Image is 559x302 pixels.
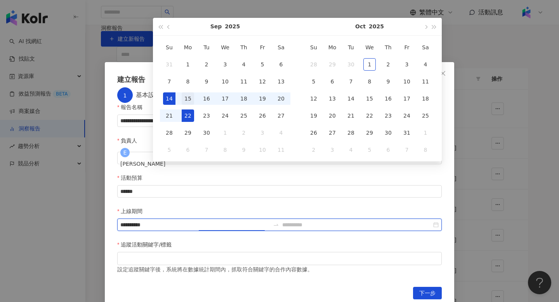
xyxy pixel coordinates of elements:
[120,158,431,170] div: [PERSON_NAME]
[326,144,339,156] div: 3
[323,107,342,124] td: 2025-10-20
[272,141,290,158] td: 2025-10-11
[253,73,272,90] td: 2025-09-12
[398,141,416,158] td: 2025-11-07
[234,73,253,90] td: 2025-09-11
[179,73,197,90] td: 2025-09-08
[345,92,357,105] div: 14
[256,75,269,88] div: 12
[379,39,398,56] th: Th
[382,58,394,71] div: 2
[275,109,287,122] div: 27
[256,109,269,122] div: 26
[197,39,216,56] th: Tu
[200,109,213,122] div: 23
[200,127,213,139] div: 30
[360,56,379,73] td: 2025-10-01
[234,90,253,107] td: 2025-09-18
[304,56,323,73] td: 2025-09-28
[342,90,360,107] td: 2025-10-14
[379,56,398,73] td: 2025-10-02
[275,92,287,105] div: 20
[117,240,177,249] label: 追蹤活動關鍵字/標籤
[323,56,342,73] td: 2025-09-29
[234,56,253,73] td: 2025-09-04
[163,144,175,156] div: 5
[363,109,376,122] div: 22
[416,107,435,124] td: 2025-10-25
[253,107,272,124] td: 2025-09-26
[382,92,394,105] div: 16
[210,18,222,35] button: Sep
[197,124,216,141] td: 2025-09-30
[197,107,216,124] td: 2025-09-23
[419,127,432,139] div: 1
[216,141,234,158] td: 2025-10-08
[398,90,416,107] td: 2025-10-17
[238,58,250,71] div: 4
[234,141,253,158] td: 2025-10-09
[304,124,323,141] td: 2025-10-26
[345,127,357,139] div: 28
[160,39,179,56] th: Su
[219,144,231,156] div: 8
[253,90,272,107] td: 2025-09-19
[160,124,179,141] td: 2025-09-28
[382,127,394,139] div: 30
[117,115,275,127] input: 報告名稱
[398,56,416,73] td: 2025-10-03
[136,87,167,103] div: 基本設定
[275,75,287,88] div: 13
[272,124,290,141] td: 2025-10-04
[253,39,272,56] th: Fr
[398,73,416,90] td: 2025-10-10
[345,58,357,71] div: 30
[219,75,231,88] div: 10
[272,107,290,124] td: 2025-09-27
[379,141,398,158] td: 2025-11-06
[234,107,253,124] td: 2025-09-25
[416,56,435,73] td: 2025-10-04
[182,58,194,71] div: 1
[182,144,194,156] div: 6
[419,75,432,88] div: 11
[326,109,339,122] div: 20
[179,56,197,73] td: 2025-09-01
[160,90,179,107] td: 2025-09-14
[182,127,194,139] div: 29
[179,39,197,56] th: Mo
[238,144,250,156] div: 9
[272,90,290,107] td: 2025-09-20
[238,92,250,105] div: 18
[342,73,360,90] td: 2025-10-07
[273,222,279,228] span: swap-right
[160,107,179,124] td: 2025-09-21
[323,141,342,158] td: 2025-11-03
[307,58,320,71] div: 28
[345,75,357,88] div: 7
[379,107,398,124] td: 2025-10-23
[272,56,290,73] td: 2025-09-06
[256,92,269,105] div: 19
[304,39,323,56] th: Su
[304,107,323,124] td: 2025-10-19
[219,92,231,105] div: 17
[163,75,175,88] div: 7
[419,92,432,105] div: 18
[275,144,287,156] div: 11
[197,56,216,73] td: 2025-09-02
[398,39,416,56] th: Fr
[234,124,253,141] td: 2025-10-02
[118,186,441,197] input: 活動預算
[304,141,323,158] td: 2025-11-02
[323,73,342,90] td: 2025-10-06
[360,39,379,56] th: We
[200,58,213,71] div: 2
[345,144,357,156] div: 4
[197,73,216,90] td: 2025-09-09
[216,90,234,107] td: 2025-09-17
[272,73,290,90] td: 2025-09-13
[398,107,416,124] td: 2025-10-24
[342,124,360,141] td: 2025-10-28
[379,124,398,141] td: 2025-10-30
